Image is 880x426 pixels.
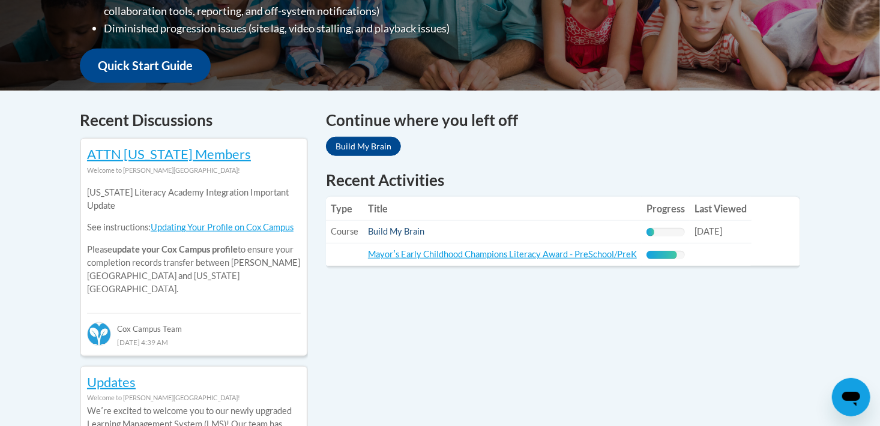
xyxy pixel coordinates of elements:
[368,249,637,259] a: Mayorʹs Early Childhood Champions Literacy Award - PreSchool/PreK
[112,244,238,254] b: update your Cox Campus profile
[690,197,752,221] th: Last Viewed
[104,20,515,37] li: Diminished progression issues (site lag, video stalling, and playback issues)
[642,197,690,221] th: Progress
[87,391,301,404] div: Welcome to [PERSON_NAME][GEOGRAPHIC_DATA]!
[646,251,677,259] div: Progress, %
[87,186,301,212] p: [US_STATE] Literacy Academy Integration Important Update
[326,109,800,132] h4: Continue where you left off
[87,177,301,305] div: Please to ensure your completion records transfer between [PERSON_NAME][GEOGRAPHIC_DATA] and [US_...
[331,226,358,236] span: Course
[80,109,308,132] h4: Recent Discussions
[326,197,363,221] th: Type
[695,226,722,236] span: [DATE]
[326,137,401,156] a: Build My Brain
[326,169,800,191] h1: Recent Activities
[87,164,301,177] div: Welcome to [PERSON_NAME][GEOGRAPHIC_DATA]!
[368,226,424,236] a: Build My Brain
[87,335,301,349] div: [DATE] 4:39 AM
[87,221,301,234] p: See instructions:
[832,378,870,416] iframe: Button to launch messaging window
[87,374,136,390] a: Updates
[87,146,251,162] a: ATTN [US_STATE] Members
[363,197,642,221] th: Title
[87,322,111,346] img: Cox Campus Team
[646,228,654,236] div: Progress, %
[87,313,301,335] div: Cox Campus Team
[80,49,211,83] a: Quick Start Guide
[151,222,294,232] a: Updating Your Profile on Cox Campus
